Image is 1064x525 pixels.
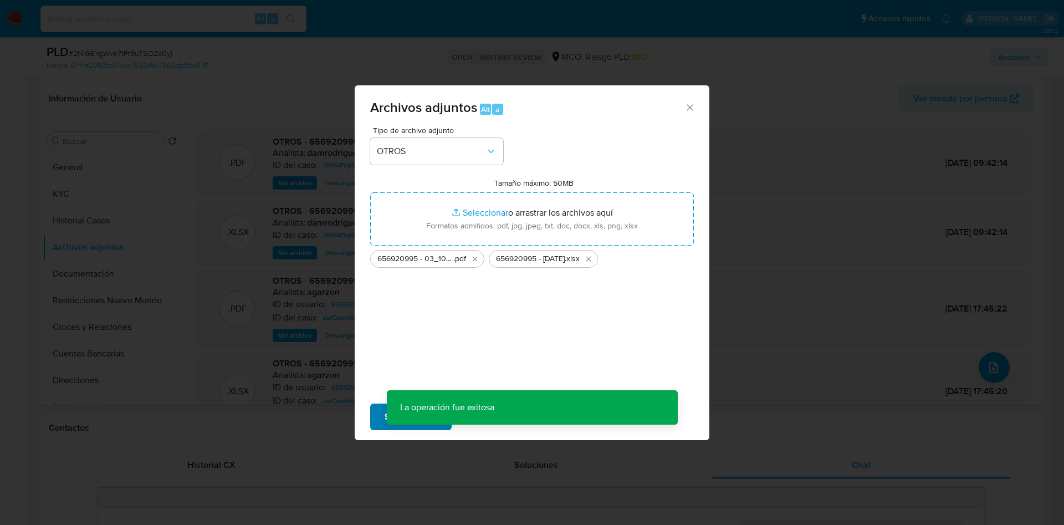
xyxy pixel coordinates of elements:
[385,405,437,429] span: Subir archivo
[387,390,508,425] p: La operación fue exitosa
[495,104,499,115] span: a
[582,252,595,266] button: Eliminar 656920995 - 03-10-2025.xlsx
[565,253,580,264] span: .xlsx
[370,98,477,117] span: Archivos adjuntos
[370,138,503,165] button: OTROS
[481,104,490,115] span: Alt
[370,246,694,268] ul: Archivos seleccionados
[494,178,574,188] label: Tamaño máximo: 50MB
[470,405,507,429] span: Cancelar
[468,252,482,266] button: Eliminar 656920995 - 03_10_2025.pdf
[373,126,506,134] span: Tipo de archivo adjunto
[496,253,565,264] span: 656920995 - [DATE]
[377,146,485,157] span: OTROS
[370,404,452,430] button: Subir archivo
[377,253,453,264] span: 656920995 - 03_10_2025
[453,253,466,264] span: .pdf
[684,102,694,112] button: Cerrar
